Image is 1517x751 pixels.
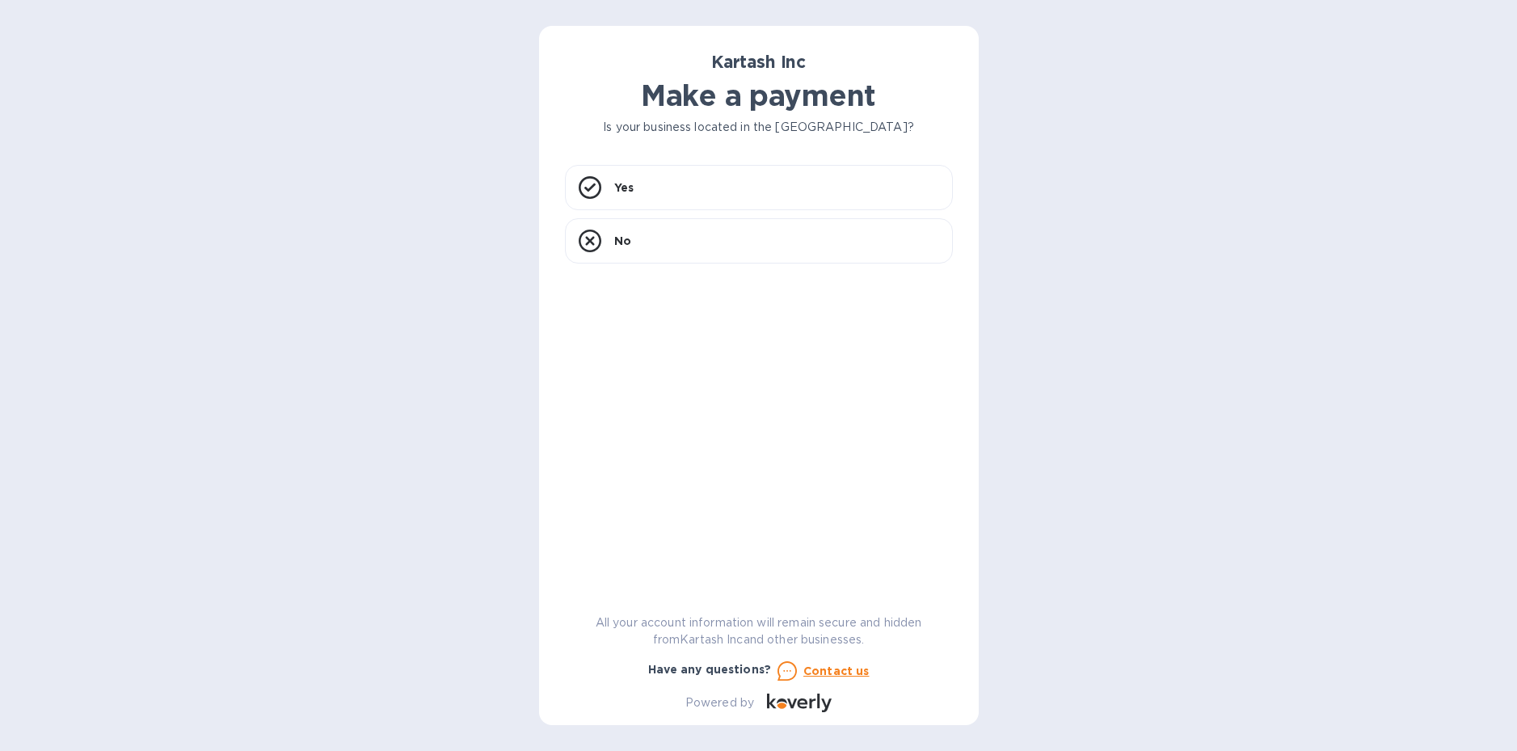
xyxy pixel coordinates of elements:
b: Have any questions? [648,663,772,676]
p: Yes [614,179,634,196]
p: Is your business located in the [GEOGRAPHIC_DATA]? [565,119,953,136]
p: No [614,233,631,249]
p: Powered by [685,694,754,711]
b: Kartash Inc [711,52,806,72]
h1: Make a payment [565,78,953,112]
u: Contact us [803,665,870,677]
p: All your account information will remain secure and hidden from Kartash Inc and other businesses. [565,614,953,648]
